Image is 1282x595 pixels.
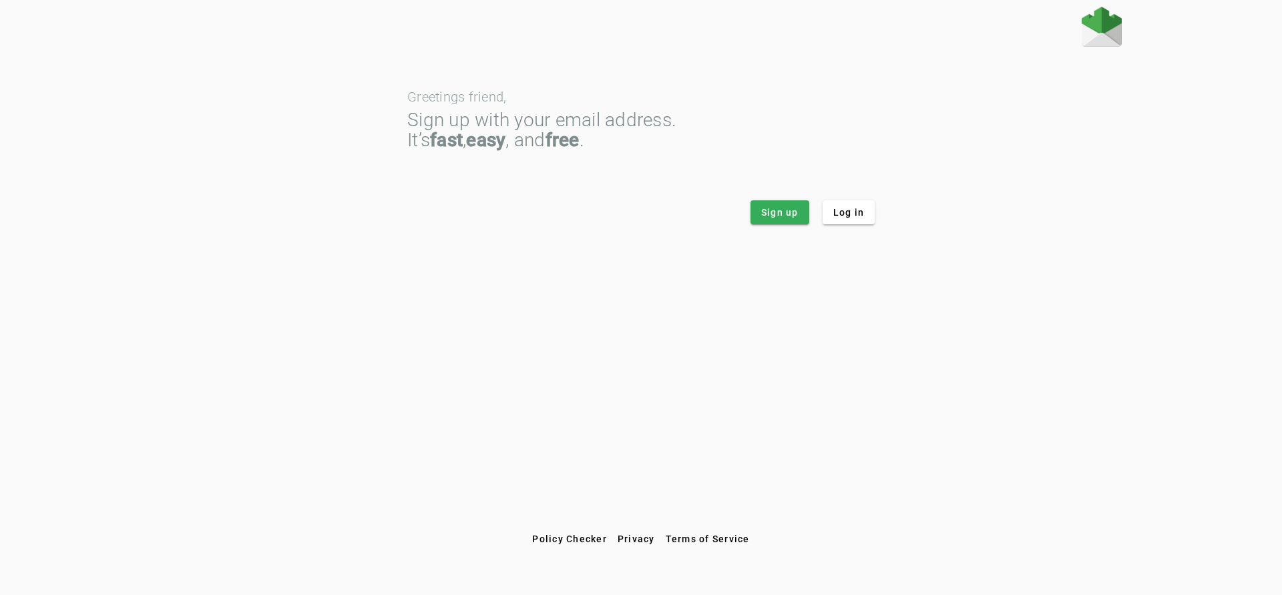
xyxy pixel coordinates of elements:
div: Greetings friend, [407,90,875,104]
button: Policy Checker [527,527,612,551]
span: Log in [833,206,865,219]
button: Log in [823,200,875,224]
strong: free [546,129,580,151]
span: Terms of Service [666,534,750,544]
button: Terms of Service [660,527,755,551]
strong: easy [466,129,505,151]
span: Policy Checker [532,534,607,544]
button: Sign up [751,200,809,224]
div: Sign up with your email address. It’s , , and . [407,110,875,150]
strong: fast [430,129,463,151]
button: Privacy [612,527,660,551]
span: Privacy [618,534,655,544]
img: Fraudmarc Logo [1082,7,1122,47]
span: Sign up [761,206,799,219]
